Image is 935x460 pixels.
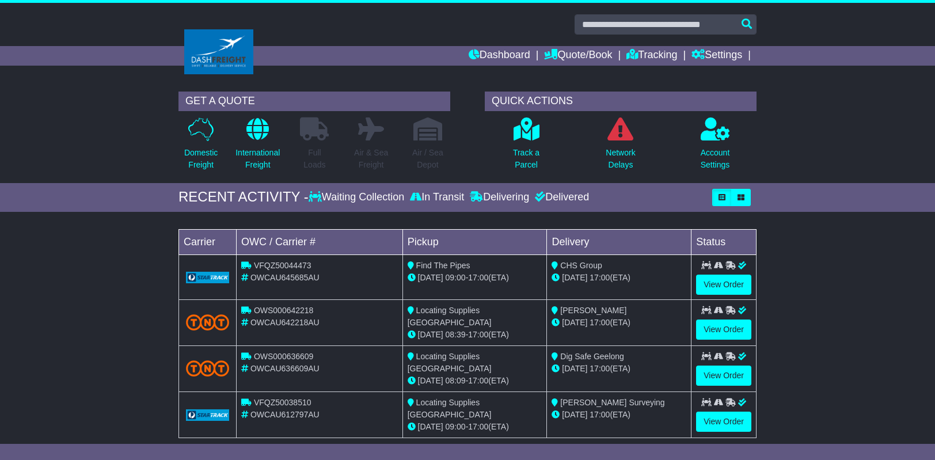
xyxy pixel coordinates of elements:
p: Full Loads [300,147,329,171]
img: GetCarrierServiceLogo [186,272,229,283]
div: Waiting Collection [309,191,407,204]
div: - (ETA) [408,375,542,387]
span: VFQZ50038510 [254,398,311,407]
span: [DATE] [562,318,587,327]
span: OWCAU645685AU [250,273,320,282]
span: 17:00 [590,410,610,419]
a: Track aParcel [512,117,540,177]
span: 17:00 [590,273,610,282]
span: 17:00 [590,318,610,327]
span: 17:00 [468,422,488,431]
span: OWS000636609 [254,352,314,361]
a: NetworkDelays [605,117,636,177]
span: 17:00 [468,376,488,385]
span: 09:00 [446,422,466,431]
p: Air / Sea Depot [412,147,443,171]
td: Status [691,229,757,254]
a: DomesticFreight [184,117,218,177]
span: Dig Safe Geelong [560,352,624,361]
a: View Order [696,412,751,432]
p: Track a Parcel [513,147,539,171]
span: 08:09 [446,376,466,385]
img: TNT_Domestic.png [186,360,229,376]
img: TNT_Domestic.png [186,314,229,330]
span: VFQZ50044473 [254,261,311,270]
a: Dashboard [469,46,530,66]
p: Account Settings [701,147,730,171]
div: - (ETA) [408,272,542,284]
img: GetCarrierServiceLogo [186,409,229,421]
div: In Transit [407,191,467,204]
div: - (ETA) [408,421,542,433]
span: [DATE] [562,410,587,419]
td: Delivery [547,229,691,254]
span: CHS Group [560,261,602,270]
a: View Order [696,320,751,340]
div: (ETA) [552,272,686,284]
div: Delivered [532,191,589,204]
span: Locating Supplies [GEOGRAPHIC_DATA] [408,398,492,419]
span: 09:00 [446,273,466,282]
span: Find The Pipes [416,261,470,270]
div: (ETA) [552,409,686,421]
span: OWCAU636609AU [250,364,320,373]
a: AccountSettings [700,117,731,177]
p: Network Delays [606,147,635,171]
td: Carrier [179,229,237,254]
a: View Order [696,366,751,386]
span: [DATE] [418,376,443,385]
span: [PERSON_NAME] [560,306,626,315]
span: 17:00 [590,364,610,373]
span: [PERSON_NAME] Surveying [560,398,664,407]
p: Air & Sea Freight [354,147,388,171]
span: [DATE] [418,422,443,431]
a: Settings [691,46,742,66]
div: Delivering [467,191,532,204]
a: InternationalFreight [235,117,280,177]
span: 17:00 [468,330,488,339]
a: Quote/Book [544,46,612,66]
span: [DATE] [562,364,587,373]
div: (ETA) [552,317,686,329]
a: Tracking [626,46,677,66]
span: OWCAU612797AU [250,410,320,419]
p: International Freight [235,147,280,171]
td: OWC / Carrier # [237,229,403,254]
div: QUICK ACTIONS [485,92,757,111]
p: Domestic Freight [184,147,218,171]
a: View Order [696,275,751,295]
span: Locating Supplies [GEOGRAPHIC_DATA] [408,306,492,327]
div: - (ETA) [408,329,542,341]
span: 08:39 [446,330,466,339]
td: Pickup [402,229,547,254]
span: [DATE] [418,273,443,282]
div: RECENT ACTIVITY - [178,189,309,206]
div: GET A QUOTE [178,92,450,111]
span: [DATE] [562,273,587,282]
div: (ETA) [552,363,686,375]
span: Locating Supplies [GEOGRAPHIC_DATA] [408,352,492,373]
span: OWS000642218 [254,306,314,315]
span: [DATE] [418,330,443,339]
span: 17:00 [468,273,488,282]
span: OWCAU642218AU [250,318,320,327]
